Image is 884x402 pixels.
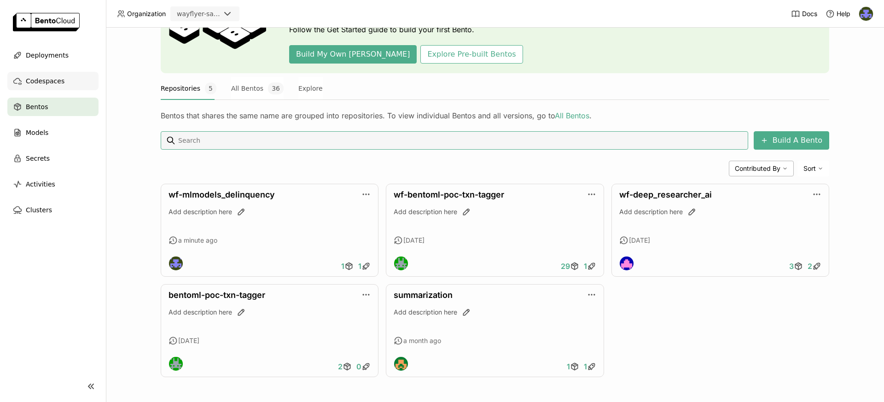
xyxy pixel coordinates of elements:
a: All Bentos [555,111,589,120]
span: 2 [808,262,812,271]
span: Sort [803,164,816,173]
span: 1 [341,262,344,271]
div: Add description here [394,207,596,216]
a: wf-bentoml-poc-txn-tagger [394,190,504,199]
img: 63pwk4lefgcx3ao2evrg2girush3 [620,256,634,270]
a: summarization [394,290,453,300]
div: Add description here [169,207,371,216]
span: Codespaces [26,76,64,87]
span: Secrets [26,153,50,164]
span: a minute ago [178,236,217,245]
span: Contributed By [735,164,780,173]
input: Selected wayflyer-sandbox. [221,10,222,19]
span: 2 [338,362,343,371]
span: 1 [567,362,570,371]
span: Clusters [26,204,52,216]
img: Fog Dong [394,357,408,371]
span: Activities [26,179,55,190]
div: Sort [797,161,829,176]
a: 1 [339,257,356,275]
button: All Bentos [231,77,284,100]
button: Build My Own [PERSON_NAME] [289,45,417,64]
a: Docs [791,9,817,18]
span: [DATE] [403,236,425,245]
span: 1 [584,262,587,271]
a: bentoml-poc-txn-tagger [169,290,265,300]
span: Deployments [26,50,69,61]
a: Models [7,123,99,142]
button: Explore [298,77,323,100]
a: 0 [354,357,373,376]
a: 3 [787,257,805,275]
span: a month ago [403,337,441,345]
a: Activities [7,175,99,193]
img: logo [13,13,80,31]
a: 1 [356,257,373,275]
span: [DATE] [629,236,650,245]
span: 0 [356,362,361,371]
a: Clusters [7,201,99,219]
a: wf-mlmodels_delinquency [169,190,275,199]
span: Bentos [26,101,48,112]
a: Bentos [7,98,99,116]
span: [DATE] [178,337,199,345]
a: 1 [564,357,582,376]
div: Add description here [394,308,596,317]
div: Add description here [169,308,371,317]
a: 1 [582,357,599,376]
span: 29 [561,262,570,271]
img: Sean Hickey [169,357,183,371]
a: 2 [336,357,354,376]
a: 2 [805,257,824,275]
a: 1 [582,257,599,275]
a: Secrets [7,149,99,168]
a: 29 [558,257,582,275]
span: Help [837,10,850,18]
a: Deployments [7,46,99,64]
div: Add description here [619,207,821,216]
span: 1 [358,262,361,271]
span: 5 [205,82,216,94]
div: wayflyer-sandbox [177,9,220,18]
span: Organization [127,10,166,18]
span: 1 [584,362,587,371]
span: Docs [802,10,817,18]
button: Explore Pre-built Bentos [420,45,523,64]
div: Contributed By [729,161,794,176]
span: 36 [268,82,284,94]
img: Sean Hickey [394,256,408,270]
div: Help [826,9,850,18]
a: wf-deep_researcher_ai [619,190,712,199]
span: Models [26,127,48,138]
a: Codespaces [7,72,99,90]
div: Bentos that shares the same name are grouped into repositories. To view individual Bentos and all... [161,111,829,120]
img: Deirdre Bevan [859,7,873,21]
span: 3 [789,262,794,271]
button: Repositories [161,77,216,100]
input: Search [177,133,744,148]
button: Build A Bento [754,131,829,150]
img: Deirdre Bevan [169,256,183,270]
